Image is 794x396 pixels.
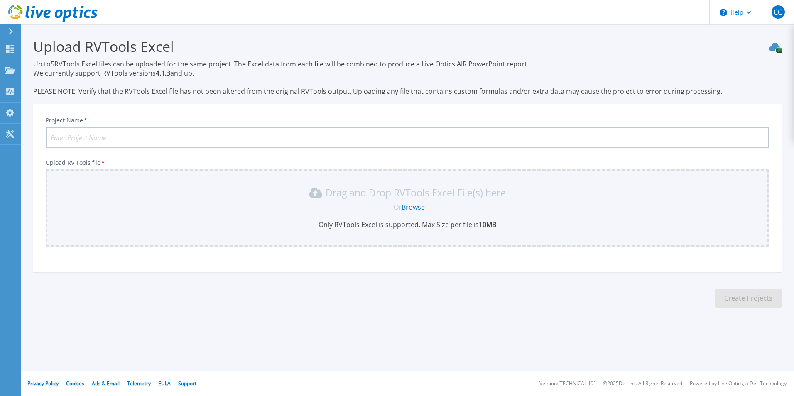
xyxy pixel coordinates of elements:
p: Upload RV Tools file [46,159,769,166]
li: Powered by Live Optics, a Dell Technology [690,381,787,386]
span: CC [774,9,782,15]
span: Or [394,203,402,212]
label: Project Name [46,117,88,123]
a: Cookies [66,380,84,387]
a: Browse [402,203,425,212]
strong: 4.1.3 [156,68,170,78]
button: Create Projects [715,289,782,308]
a: Privacy Policy [27,380,59,387]
p: Only RVTools Excel is supported, Max Size per file is [51,220,764,229]
a: Ads & Email [92,380,120,387]
input: Enter Project Name [46,127,769,148]
p: Drag and Drop RVTools Excel File(s) here [326,188,506,197]
a: EULA [158,380,171,387]
p: Up to 5 RVTools Excel files can be uploaded for the same project. The Excel data from each file w... [33,59,782,96]
li: © 2025 Dell Inc. All Rights Reserved [603,381,682,386]
h3: Upload RVTools Excel [33,37,782,56]
div: Drag and Drop RVTools Excel File(s) here OrBrowseOnly RVTools Excel is supported, Max Size per fi... [51,186,764,229]
li: Version: [TECHNICAL_ID] [539,381,595,386]
b: 10MB [479,220,496,229]
a: Support [178,380,196,387]
a: Telemetry [127,380,151,387]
